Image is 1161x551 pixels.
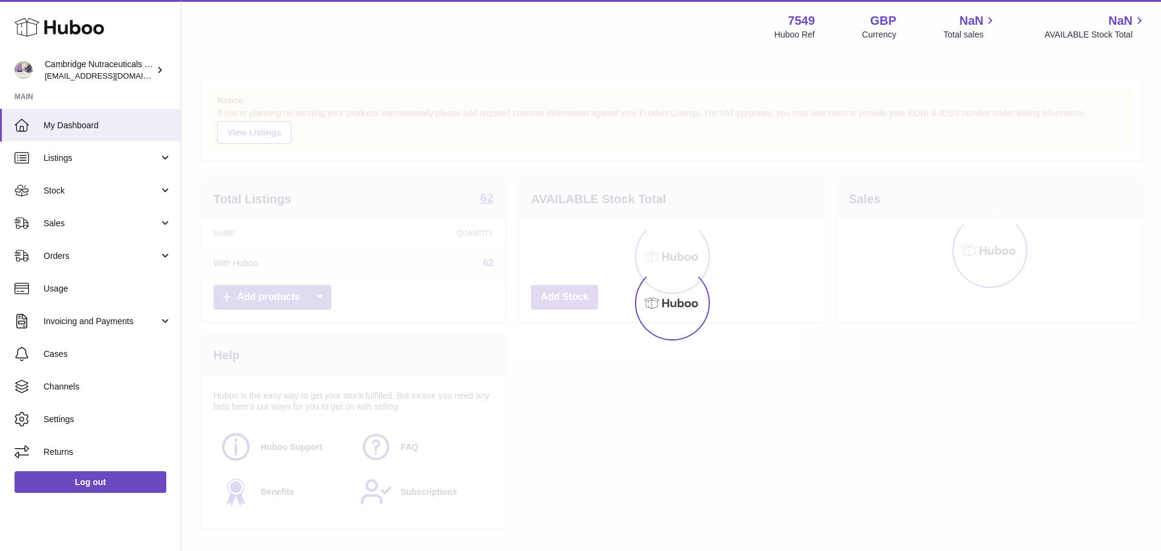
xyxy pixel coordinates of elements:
[870,13,896,29] strong: GBP
[943,29,997,41] span: Total sales
[44,152,159,164] span: Listings
[44,316,159,327] span: Invoicing and Payments
[1044,13,1146,41] a: NaN AVAILABLE Stock Total
[45,59,154,82] div: Cambridge Nutraceuticals Ltd
[775,29,815,41] div: Huboo Ref
[44,283,172,295] span: Usage
[44,218,159,229] span: Sales
[45,71,178,80] span: [EMAIL_ADDRESS][DOMAIN_NAME]
[15,61,33,79] img: internalAdmin-7549@internal.huboo.com
[44,120,172,131] span: My Dashboard
[44,250,159,262] span: Orders
[1108,13,1133,29] span: NaN
[44,414,172,425] span: Settings
[44,348,172,360] span: Cases
[943,13,997,41] a: NaN Total sales
[44,185,159,197] span: Stock
[788,13,815,29] strong: 7549
[44,381,172,393] span: Channels
[959,13,983,29] span: NaN
[862,29,897,41] div: Currency
[44,446,172,458] span: Returns
[15,471,166,493] a: Log out
[1044,29,1146,41] span: AVAILABLE Stock Total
